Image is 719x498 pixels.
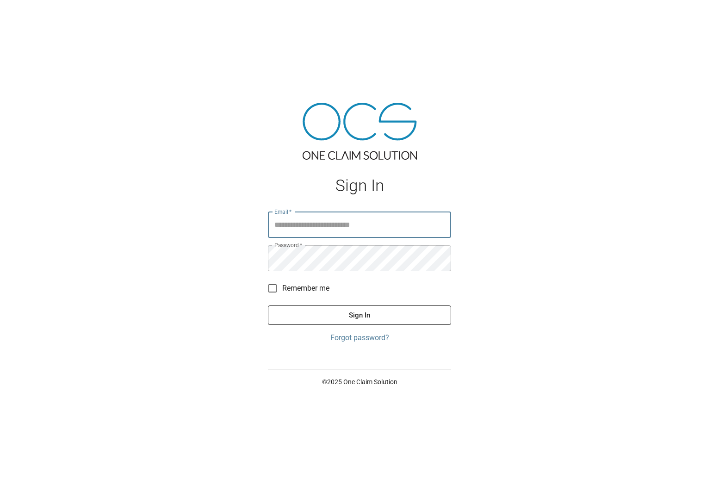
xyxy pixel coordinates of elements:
label: Email [274,208,292,216]
img: ocs-logo-white-transparent.png [11,6,48,24]
span: Remember me [282,283,329,294]
p: © 2025 One Claim Solution [268,377,451,386]
h1: Sign In [268,176,451,195]
img: ocs-logo-tra.png [303,103,417,160]
label: Password [274,241,302,249]
a: Forgot password? [268,332,451,343]
button: Sign In [268,305,451,325]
